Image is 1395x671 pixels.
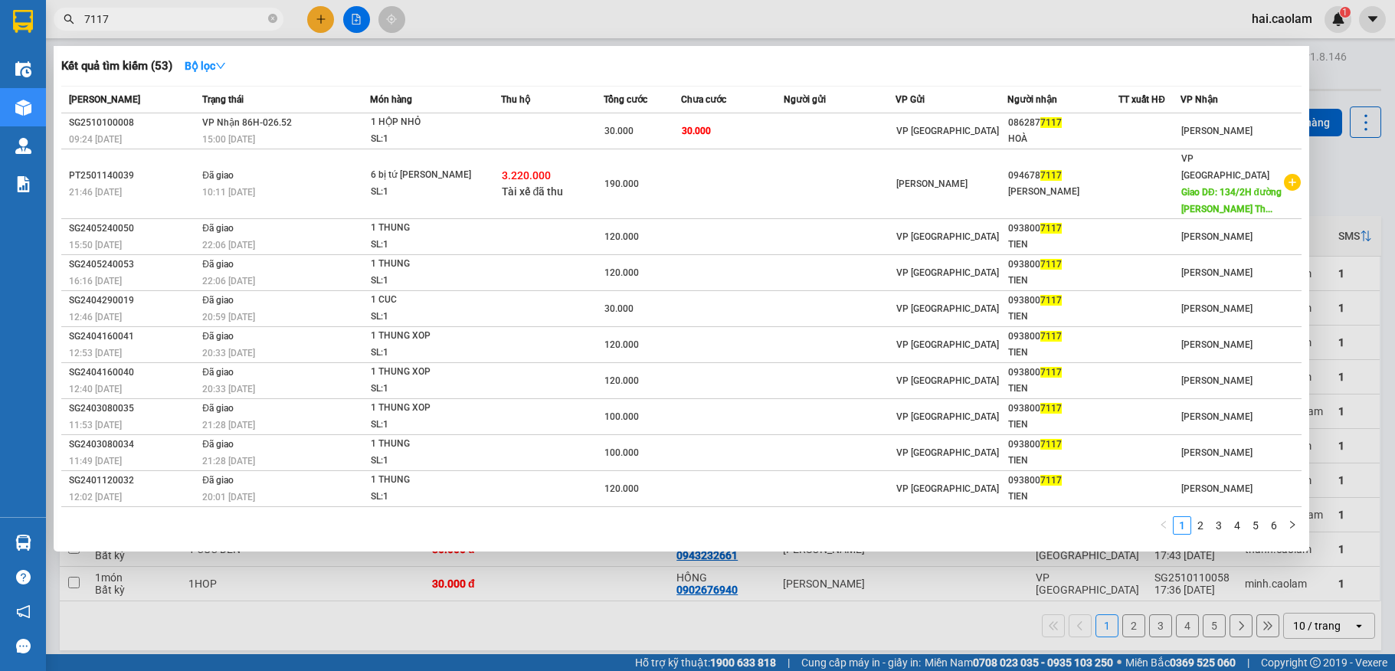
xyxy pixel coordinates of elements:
div: SL: 1 [371,453,486,470]
span: 12:46 [DATE] [69,312,122,322]
span: 09:24 [DATE] [69,134,122,145]
div: 1 THUNG [371,220,486,237]
div: HOÀ [1008,131,1118,147]
span: 21:46 [DATE] [69,187,122,198]
div: TIEN [1008,237,1118,253]
span: 120.000 [604,231,639,242]
div: 1 THUNG [371,436,486,453]
span: 16:16 [DATE] [69,276,122,286]
span: [PERSON_NAME] [1181,267,1253,278]
span: Đã giao [202,403,234,414]
span: Thu hộ [501,94,530,105]
span: Đã giao [202,475,234,486]
div: SL: 1 [371,381,486,398]
div: 1 THUNG [371,472,486,489]
div: SG2403080034 [69,437,198,453]
li: 6 [1265,516,1283,535]
div: SL: 1 [371,131,486,148]
span: 120.000 [604,339,639,350]
div: SL: 1 [371,273,486,290]
span: 21:28 [DATE] [202,456,255,466]
span: 120.000 [604,483,639,494]
button: left [1154,516,1173,535]
span: Tài xế đã thu [502,185,564,198]
img: warehouse-icon [15,61,31,77]
div: 1 THUNG XOP [371,400,486,417]
div: SG2405240053 [69,257,198,273]
span: [PERSON_NAME] [1181,483,1253,494]
div: TIEN [1008,345,1118,361]
div: SL: 1 [371,417,486,434]
span: 20:33 [DATE] [202,348,255,358]
span: VP Nhận 86H-026.52 [202,117,292,128]
span: Đã giao [202,170,234,181]
span: 3.220.000 [502,169,551,182]
span: VP [GEOGRAPHIC_DATA] [896,375,999,386]
span: 100.000 [604,411,639,422]
div: 093800 [1008,257,1118,273]
span: 22:06 [DATE] [202,240,255,250]
span: 7117 [1040,170,1062,181]
div: SL: 1 [371,184,486,201]
img: logo-vxr [13,10,33,33]
a: 5 [1247,517,1264,534]
span: 7117 [1040,223,1062,234]
div: [PERSON_NAME] [1008,184,1118,200]
div: SG2401120032 [69,473,198,489]
span: [PERSON_NAME] [69,94,140,105]
div: 1 CUC [371,292,486,309]
div: TIEN [1008,309,1118,325]
span: VP [GEOGRAPHIC_DATA] [1181,153,1269,181]
div: SG2403080035 [69,401,198,417]
div: SG2404160040 [69,365,198,381]
span: 22:06 [DATE] [202,276,255,286]
span: VP [GEOGRAPHIC_DATA] [896,411,999,422]
span: 12:53 [DATE] [69,348,122,358]
h3: Kết quả tìm kiếm ( 53 ) [61,58,172,74]
button: right [1283,516,1302,535]
div: TIEN [1008,417,1118,433]
div: SL: 1 [371,237,486,254]
a: 3 [1210,517,1227,534]
span: 10:11 [DATE] [202,187,255,198]
span: Món hàng [370,94,412,105]
div: SL: 1 [371,489,486,506]
span: Chưa cước [681,94,726,105]
span: 20:59 [DATE] [202,312,255,322]
div: 1 THUNG XOP [371,328,486,345]
span: search [64,14,74,25]
span: 20:01 [DATE] [202,492,255,502]
li: Previous Page [1154,516,1173,535]
span: [PERSON_NAME] [1181,339,1253,350]
span: VP Gửi [896,94,925,105]
span: VP [GEOGRAPHIC_DATA] [896,483,999,494]
div: PT2501140039 [69,168,198,184]
span: VP [GEOGRAPHIC_DATA] [896,126,999,136]
li: 1 [1173,516,1191,535]
div: TIEN [1008,273,1118,289]
span: 7117 [1040,439,1062,450]
div: 093800 [1008,221,1118,237]
span: 11:49 [DATE] [69,456,122,466]
span: left [1159,520,1168,529]
span: right [1288,520,1297,529]
div: 093800 [1008,365,1118,381]
span: Đã giao [202,295,234,306]
span: VP [GEOGRAPHIC_DATA] [896,339,999,350]
strong: Bộ lọc [185,60,226,72]
div: 1 THUNG XOP [371,364,486,381]
li: 3 [1210,516,1228,535]
span: plus-circle [1284,174,1301,191]
span: 7117 [1040,117,1062,128]
span: Đã giao [202,259,234,270]
span: [PERSON_NAME] [1181,375,1253,386]
span: 7117 [1040,331,1062,342]
span: [PERSON_NAME] [1181,411,1253,422]
span: 30.000 [682,126,711,136]
span: VP Nhận [1181,94,1218,105]
div: 093800 [1008,473,1118,489]
button: Bộ lọcdown [172,54,238,78]
span: Đã giao [202,367,234,378]
span: [PERSON_NAME] [1181,126,1253,136]
span: 15:50 [DATE] [69,240,122,250]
